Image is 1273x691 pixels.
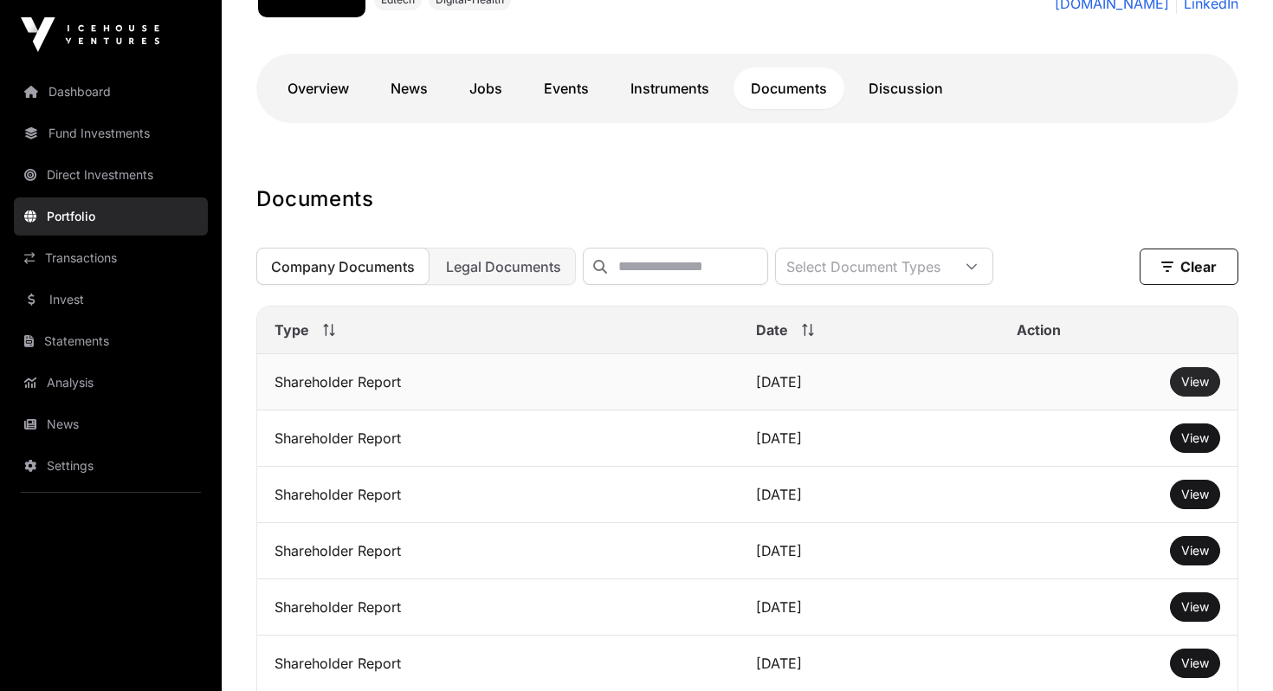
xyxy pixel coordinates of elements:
td: [DATE] [739,579,999,636]
a: Transactions [14,239,208,277]
a: Discussion [851,68,960,109]
a: Documents [733,68,844,109]
a: Overview [270,68,366,109]
a: Fund Investments [14,114,208,152]
button: Legal Documents [431,248,576,285]
iframe: Chat Widget [1186,608,1273,691]
a: Direct Investments [14,156,208,194]
td: [DATE] [739,354,999,410]
span: Legal Documents [446,258,561,275]
span: View [1181,543,1209,558]
a: Statements [14,322,208,360]
a: View [1181,429,1209,447]
button: View [1170,367,1220,397]
button: View [1170,649,1220,678]
button: View [1170,423,1220,453]
button: View [1170,480,1220,509]
div: Select Document Types [776,249,951,284]
button: Company Documents [256,248,430,285]
a: Portfolio [14,197,208,236]
a: Dashboard [14,73,208,111]
a: Instruments [613,68,727,109]
span: Action [1017,320,1061,340]
a: Analysis [14,364,208,402]
td: Shareholder Report [257,410,739,467]
a: News [14,405,208,443]
a: Events [527,68,606,109]
a: View [1181,373,1209,391]
a: Jobs [452,68,520,109]
span: View [1181,487,1209,501]
a: View [1181,598,1209,616]
span: View [1181,430,1209,445]
td: Shareholder Report [257,579,739,636]
span: Date [756,320,788,340]
a: View [1181,655,1209,672]
span: View [1181,374,1209,389]
td: [DATE] [739,467,999,523]
a: View [1181,542,1209,559]
span: Type [275,320,309,340]
span: View [1181,599,1209,614]
nav: Tabs [270,68,1225,109]
img: Icehouse Ventures Logo [21,17,159,52]
td: Shareholder Report [257,354,739,410]
td: Shareholder Report [257,467,739,523]
button: Clear [1140,249,1238,285]
span: View [1181,655,1209,670]
span: Company Documents [271,258,415,275]
button: View [1170,536,1220,565]
a: View [1181,486,1209,503]
h1: Documents [256,185,1238,213]
td: [DATE] [739,523,999,579]
button: View [1170,592,1220,622]
a: Settings [14,447,208,485]
a: Invest [14,281,208,319]
a: News [373,68,445,109]
td: Shareholder Report [257,523,739,579]
td: [DATE] [739,410,999,467]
